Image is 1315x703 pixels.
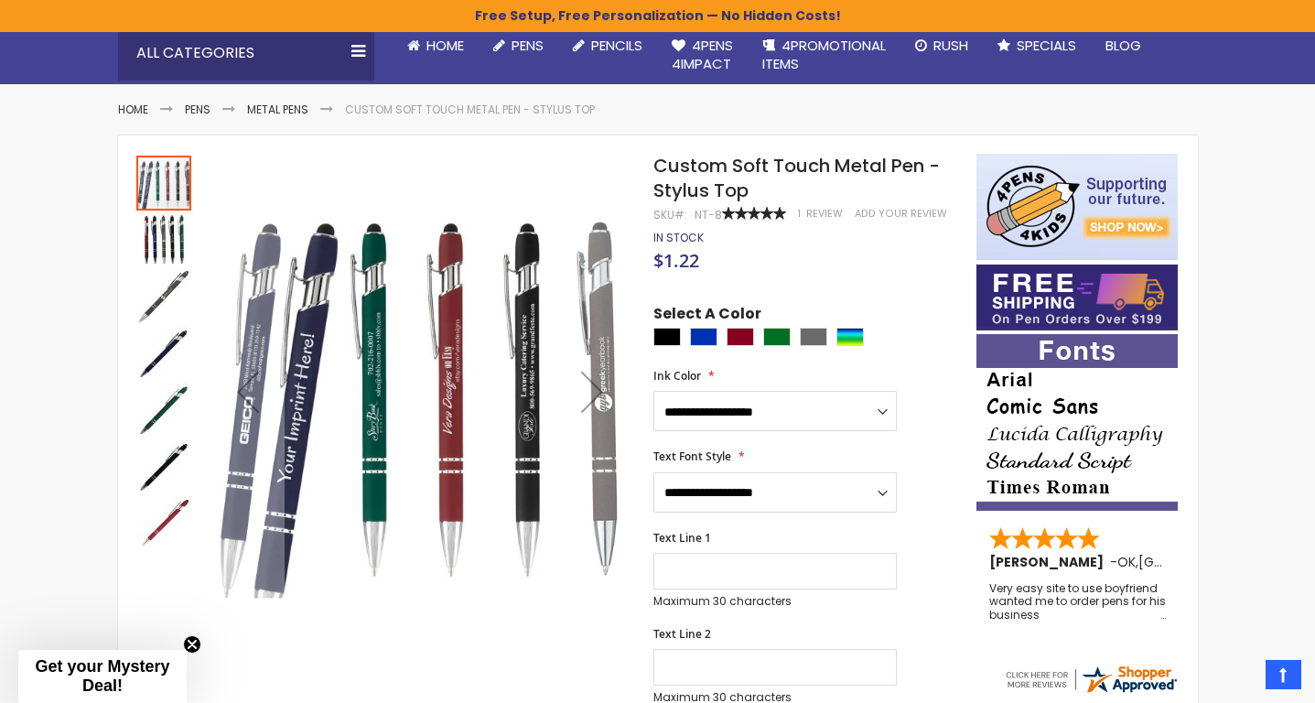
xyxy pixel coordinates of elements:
[136,494,191,551] div: Custom Soft Touch Metal Pen - Stylus Top
[1091,26,1156,66] a: Blog
[136,212,191,267] img: Custom Soft Touch Metal Pen - Stylus Top
[210,180,629,599] img: Custom Soft Touch Metal Pen - Stylus Top
[1105,36,1141,55] span: Blog
[185,102,210,117] a: Pens
[1017,36,1076,55] span: Specials
[1003,663,1179,696] img: 4pens.com widget logo
[657,26,748,85] a: 4Pens4impact
[933,36,968,55] span: Rush
[722,207,786,220] div: 100%
[653,368,701,384] span: Ink Color
[763,328,791,346] div: Green
[35,657,169,695] span: Get your Mystery Deal!
[653,626,711,642] span: Text Line 2
[976,154,1178,260] img: 4pens 4 kids
[426,36,464,55] span: Home
[989,582,1167,622] div: Very easy site to use boyfriend wanted me to order pens for his business
[591,36,642,55] span: Pencils
[136,267,193,324] div: Custom Soft Touch Metal Pen - Stylus Top
[653,328,681,346] div: Black
[136,381,193,438] div: Custom Soft Touch Metal Pen - Stylus Top
[653,594,897,609] p: Maximum 30 characters
[900,26,983,66] a: Rush
[989,553,1110,571] span: [PERSON_NAME]
[393,26,479,66] a: Home
[800,328,827,346] div: Grey
[695,208,722,222] div: NT-8
[183,635,201,654] button: Close teaser
[1138,553,1273,571] span: [GEOGRAPHIC_DATA]
[555,154,629,629] div: Next
[653,449,731,464] span: Text Font Style
[653,153,940,203] span: Custom Soft Touch Metal Pen - Stylus Top
[798,207,846,221] a: 1 Review
[976,334,1178,511] img: font-personalization-examples
[798,207,801,221] span: 1
[136,439,191,494] img: Custom Soft Touch Metal Pen - Stylus Top
[1110,553,1273,571] span: - ,
[1003,684,1179,699] a: 4pens.com certificate URL
[672,36,733,73] span: 4Pens 4impact
[983,26,1091,66] a: Specials
[18,650,187,703] div: Get your Mystery Deal!Close teaser
[762,36,886,73] span: 4PROMOTIONAL ITEMS
[118,26,374,81] div: All Categories
[136,438,193,494] div: Custom Soft Touch Metal Pen - Stylus Top
[136,324,193,381] div: Custom Soft Touch Metal Pen - Stylus Top
[1117,553,1136,571] span: OK
[836,328,864,346] div: Assorted
[727,328,754,346] div: Burgundy
[345,103,595,117] li: Custom Soft Touch Metal Pen - Stylus Top
[136,383,191,438] img: Custom Soft Touch Metal Pen - Stylus Top
[512,36,544,55] span: Pens
[653,530,711,546] span: Text Line 1
[136,154,193,211] div: Custom Soft Touch Metal Pen - Stylus Top
[653,230,704,245] span: In stock
[1266,660,1301,689] a: Top
[479,26,558,66] a: Pens
[976,265,1178,330] img: Free shipping on orders over $199
[653,248,699,273] span: $1.22
[748,26,900,85] a: 4PROMOTIONALITEMS
[558,26,657,66] a: Pencils
[136,269,191,324] img: Custom Soft Touch Metal Pen - Stylus Top
[136,211,193,267] div: Custom Soft Touch Metal Pen - Stylus Top
[136,496,191,551] img: Custom Soft Touch Metal Pen - Stylus Top
[247,102,308,117] a: Metal Pens
[653,304,761,329] span: Select A Color
[136,326,191,381] img: Custom Soft Touch Metal Pen - Stylus Top
[118,102,148,117] a: Home
[653,207,687,222] strong: SKU
[653,231,704,245] div: Availability
[855,207,947,221] a: Add Your Review
[806,207,843,221] span: Review
[690,328,717,346] div: Blue
[211,154,285,629] div: Previous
